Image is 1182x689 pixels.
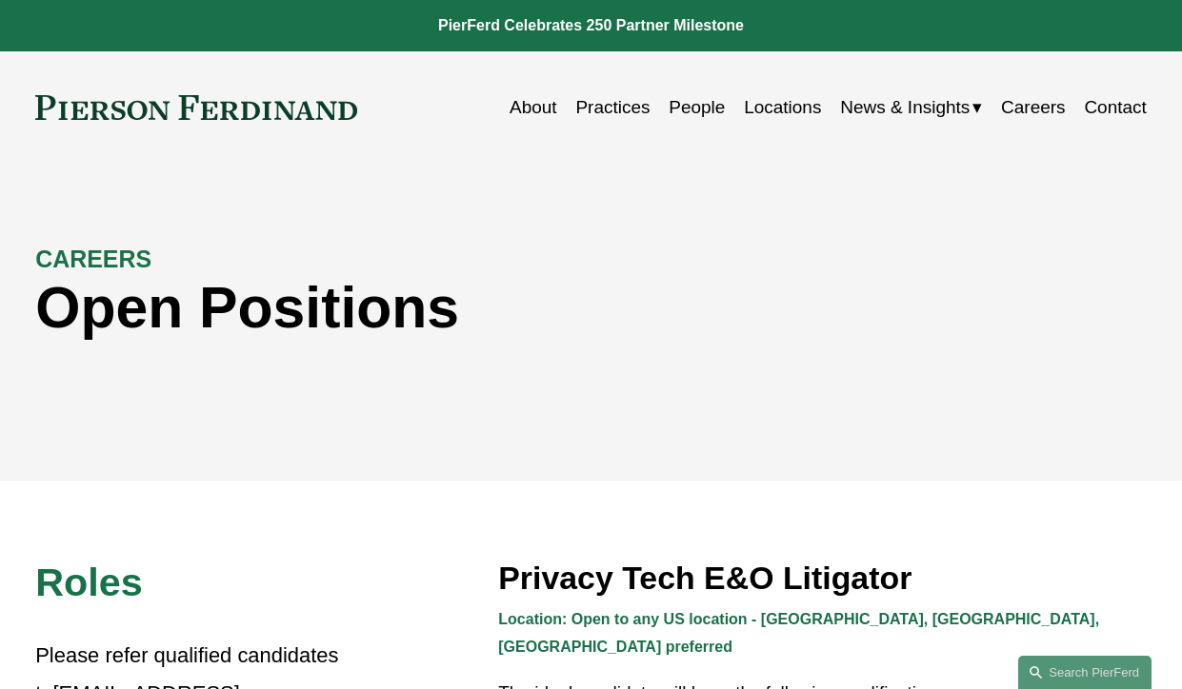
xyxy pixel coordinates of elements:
[1001,89,1065,126] a: Careers
[575,89,650,126] a: Practices
[498,559,1147,599] h3: Privacy Tech E&O Litigator
[1018,656,1152,689] a: Search this site
[840,89,982,126] a: folder dropdown
[744,89,821,126] a: Locations
[669,89,725,126] a: People
[510,89,557,126] a: About
[35,246,151,272] strong: CAREERS
[498,611,1103,655] strong: Location: Open to any US location - [GEOGRAPHIC_DATA], [GEOGRAPHIC_DATA], [GEOGRAPHIC_DATA] prefe...
[1084,89,1146,126] a: Contact
[35,275,869,341] h1: Open Positions
[35,561,142,604] span: Roles
[840,91,970,124] span: News & Insights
